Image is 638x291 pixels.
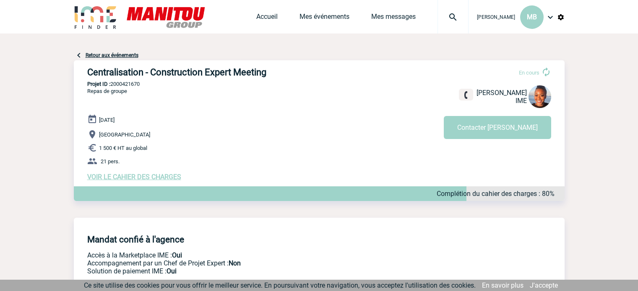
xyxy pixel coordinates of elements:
[99,131,150,138] span: [GEOGRAPHIC_DATA]
[229,259,241,267] b: Non
[299,13,349,24] a: Mes événements
[87,81,110,87] b: Projet ID :
[87,259,435,267] p: Prestation payante
[87,173,181,181] a: VOIR LE CAHIER DES CHARGES
[477,14,515,20] span: [PERSON_NAME]
[101,158,120,165] span: 21 pers.
[167,267,177,275] b: Oui
[86,52,138,58] a: Retour aux événements
[477,89,527,97] span: [PERSON_NAME]
[530,281,558,289] a: J'accepte
[529,85,551,108] img: 123865-0.jpg
[462,91,470,99] img: fixe.png
[87,251,435,259] p: Accès à la Marketplace IME :
[516,97,527,105] span: IME
[87,67,339,77] h3: Centralisation - Construction Expert Meeting
[172,251,182,259] b: Oui
[84,281,476,289] span: Ce site utilise des cookies pour vous offrir le meilleur service. En poursuivant votre navigation...
[99,145,147,151] span: 1 500 € HT au global
[482,281,523,289] a: En savoir plus
[444,116,551,139] button: Contacter [PERSON_NAME]
[256,13,278,24] a: Accueil
[87,234,184,245] h4: Mandat confié à l'agence
[371,13,416,24] a: Mes messages
[519,70,539,76] span: En cours
[87,88,127,94] span: Repas de groupe
[74,5,117,29] img: IME-Finder
[527,13,537,21] span: MB
[74,81,565,87] p: 2000421670
[99,117,115,123] span: [DATE]
[87,267,435,275] p: Conformité aux process achat client, Prise en charge de la facturation, Mutualisation de plusieur...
